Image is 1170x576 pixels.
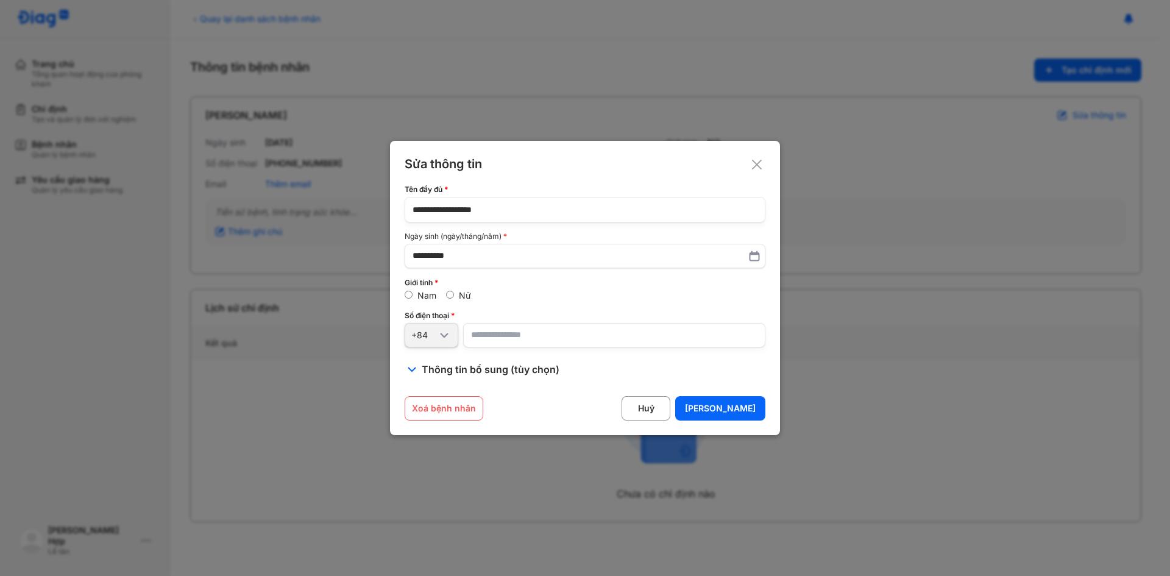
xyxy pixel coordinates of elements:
div: Sửa thông tin [405,155,765,172]
div: +84 [411,330,437,341]
div: Số điện thoại [405,311,765,321]
button: [PERSON_NAME] [675,396,765,421]
button: Huỷ [622,396,670,421]
div: Giới tính [405,278,765,288]
span: Thông tin bổ sung (tùy chọn) [422,362,559,377]
label: Nữ [459,290,471,300]
div: Ngày sinh (ngày/tháng/năm) [405,232,765,241]
label: Nam [417,290,436,300]
button: Xoá bệnh nhân [405,396,483,421]
div: Tên đầy đủ [405,185,765,194]
div: [PERSON_NAME] [685,403,756,414]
